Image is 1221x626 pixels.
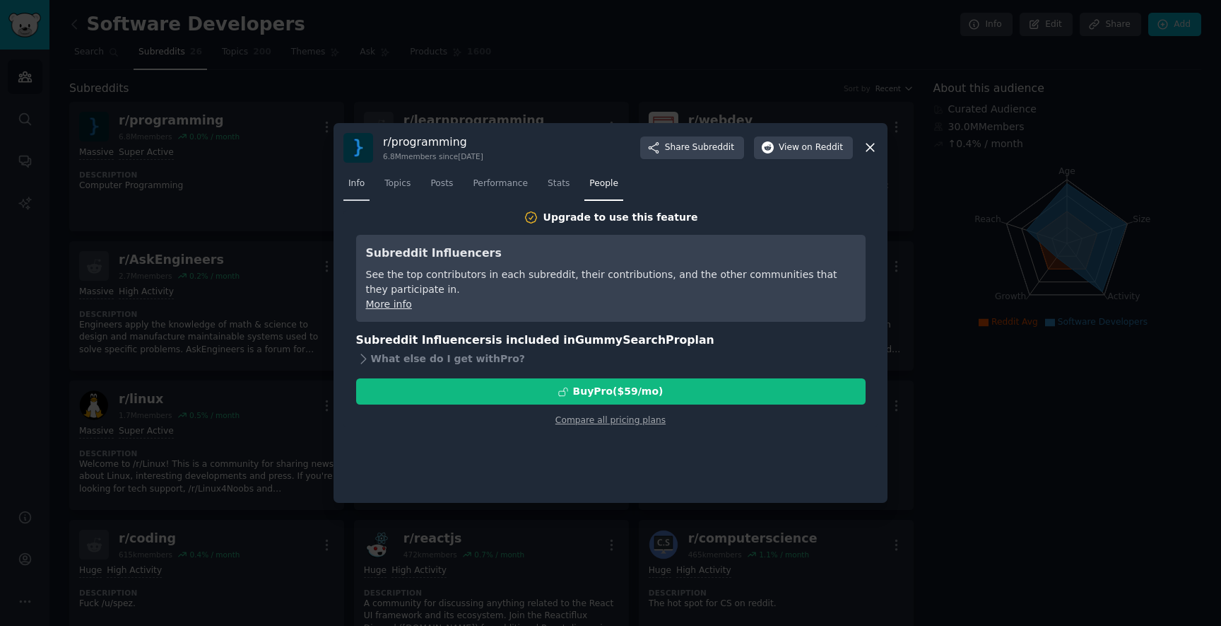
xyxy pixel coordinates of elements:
[754,137,853,159] button: Viewon Reddit
[383,134,483,149] h3: r/ programming
[584,173,623,202] a: People
[573,384,663,399] div: Buy Pro ($ 59 /mo )
[425,173,458,202] a: Posts
[640,137,744,159] button: ShareSubreddit
[589,178,618,190] span: People
[384,178,411,190] span: Topics
[356,378,866,405] button: BuyPro($59/mo)
[366,245,856,262] h3: Subreddit Influencers
[348,178,365,190] span: Info
[548,178,570,190] span: Stats
[779,141,843,154] span: View
[468,173,533,202] a: Performance
[343,133,373,163] img: programming
[665,141,734,154] span: Share
[802,141,843,154] span: on Reddit
[356,349,866,369] div: What else do I get with Pro ?
[692,141,734,154] span: Subreddit
[575,333,687,347] span: GummySearch Pro
[383,151,483,161] div: 6.8M members since [DATE]
[343,173,370,202] a: Info
[366,267,856,297] div: See the top contributors in each subreddit, their contributions, and the other communities that t...
[543,210,698,225] div: Upgrade to use this feature
[379,173,415,202] a: Topics
[555,415,666,425] a: Compare all pricing plans
[366,298,412,310] a: More info
[430,178,453,190] span: Posts
[543,173,574,202] a: Stats
[356,332,866,349] h3: Subreddit Influencers is included in plan
[473,178,528,190] span: Performance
